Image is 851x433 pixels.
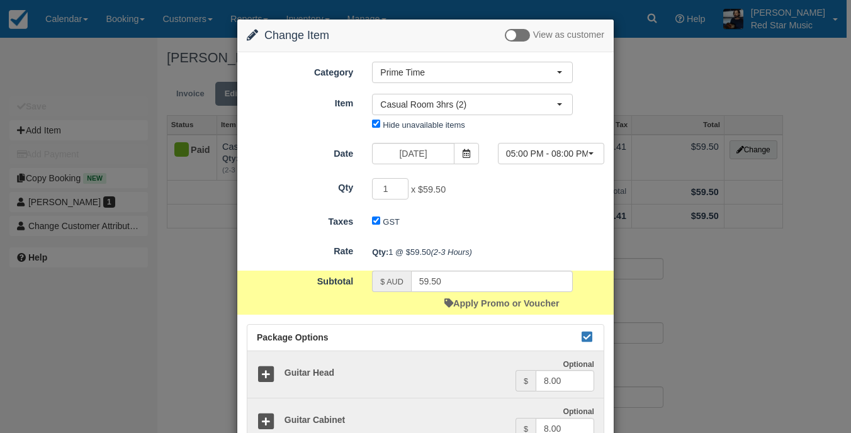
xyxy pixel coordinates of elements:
[264,29,329,42] span: Change Item
[247,351,604,399] a: Guitar Head Optional $
[237,240,363,258] label: Rate
[431,247,472,257] em: (2-3 Hours)
[372,178,409,200] input: Qty
[257,332,329,342] span: Package Options
[383,217,400,227] label: GST
[372,62,573,83] button: Prime Time
[524,377,528,386] small: $
[372,94,573,115] button: Casual Room 3hrs (2)
[237,143,363,160] label: Date
[563,360,594,369] strong: Optional
[380,66,556,79] span: Prime Time
[275,368,516,378] h5: Guitar Head
[237,93,363,110] label: Item
[237,271,363,288] label: Subtotal
[237,62,363,79] label: Category
[275,415,516,425] h5: Guitar Cabinet
[363,242,614,262] div: 1 @ $59.50
[237,177,363,194] label: Qty
[237,211,363,228] label: Taxes
[372,247,388,257] strong: Qty
[506,147,588,160] span: 05:00 PM - 08:00 PM
[380,278,403,286] small: $ AUD
[383,120,465,130] label: Hide unavailable items
[411,185,446,195] span: x $59.50
[380,98,556,111] span: Casual Room 3hrs (2)
[444,298,559,308] a: Apply Promo or Voucher
[563,407,594,416] strong: Optional
[533,30,604,40] span: View as customer
[498,143,604,164] button: 05:00 PM - 08:00 PM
